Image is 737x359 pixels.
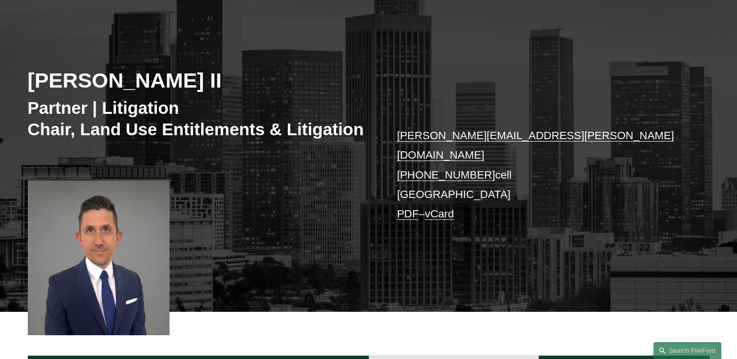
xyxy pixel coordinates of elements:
a: [PERSON_NAME][EMAIL_ADDRESS][PERSON_NAME][DOMAIN_NAME] [397,129,674,161]
h2: [PERSON_NAME] II [28,68,369,93]
a: Search this site [653,342,721,359]
h3: Partner | Litigation Chair, Land Use Entitlements & Litigation [28,97,369,140]
p: cell [GEOGRAPHIC_DATA] – [397,126,681,224]
a: [PHONE_NUMBER] [397,169,495,181]
a: PDF [397,208,419,220]
a: vCard [425,208,454,220]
